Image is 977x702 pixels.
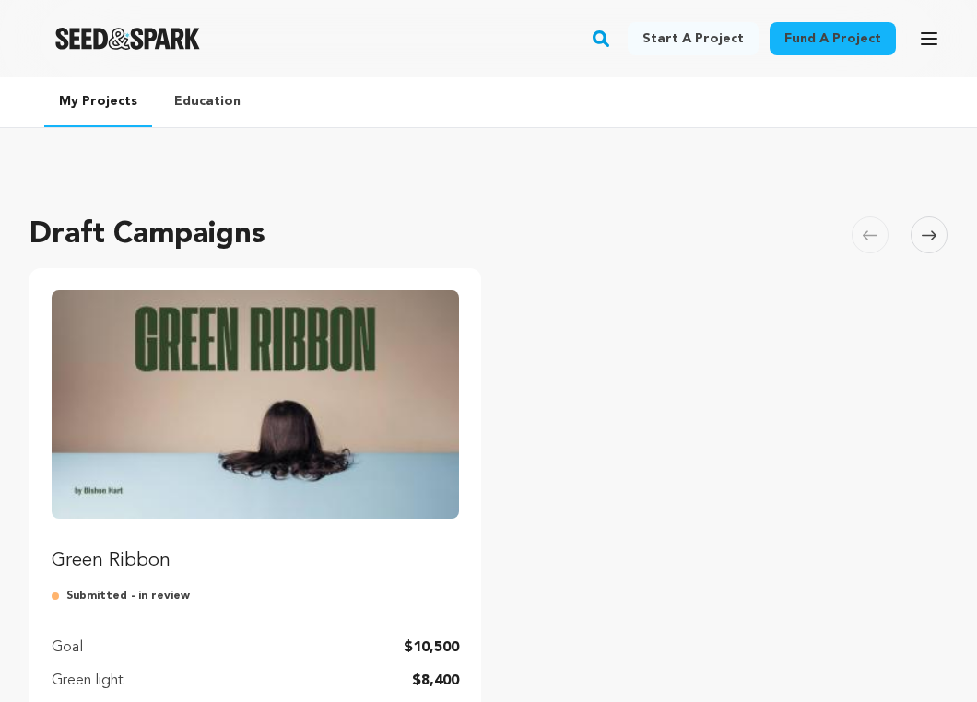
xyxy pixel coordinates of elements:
img: submitted-for-review.svg [52,589,66,603]
p: Submitted - in review [52,589,459,603]
img: Seed&Spark Logo Dark Mode [55,28,200,50]
a: Fund Green Ribbon [52,290,459,574]
a: Start a project [628,22,759,55]
a: Fund a project [770,22,896,55]
a: Education [159,77,255,125]
a: My Projects [44,77,152,127]
p: Green Ribbon [52,548,459,574]
h2: Draft Campaigns [29,213,265,257]
p: $10,500 [404,637,459,659]
p: Goal [52,637,83,659]
p: Green light [52,670,124,692]
p: $8,400 [412,670,459,692]
a: Seed&Spark Homepage [55,28,200,50]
